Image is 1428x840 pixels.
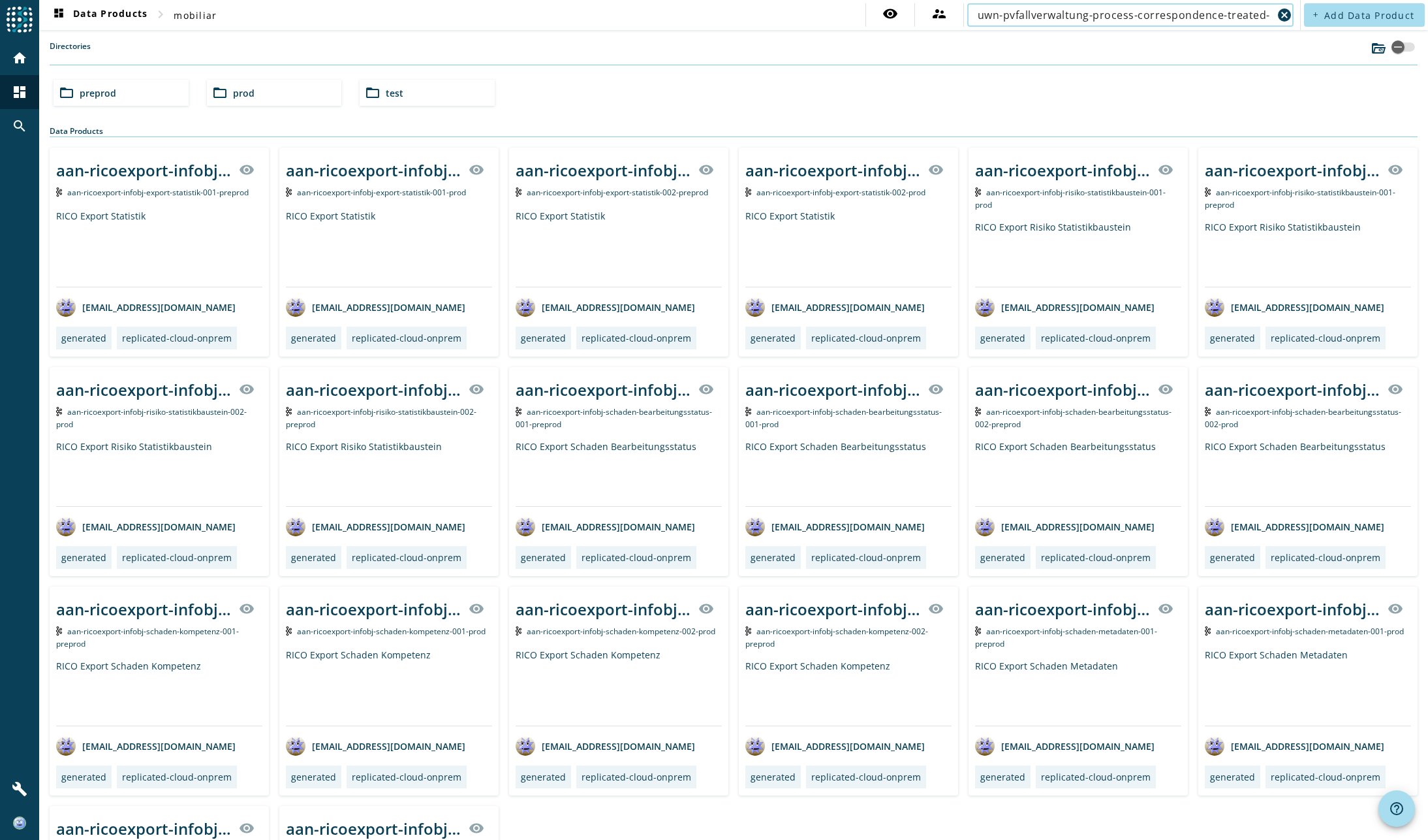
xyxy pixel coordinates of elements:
img: Kafka Topic: aan-ricoexport-infobj-export-statistik-002-prod [745,187,751,197]
mat-icon: visibility [928,162,944,178]
img: avatar [56,736,76,756]
div: replicated-cloud-onprem [582,332,691,344]
div: [EMAIL_ADDRESS][DOMAIN_NAME] [745,736,925,756]
div: replicated-cloud-onprem [352,332,461,344]
img: spoud-logo.svg [7,7,33,33]
button: Data Products [46,3,153,27]
div: [EMAIL_ADDRESS][DOMAIN_NAME] [516,297,695,317]
div: [EMAIL_ADDRESS][DOMAIN_NAME] [1205,736,1384,756]
div: replicated-cloud-onprem [352,771,461,783]
mat-icon: visibility [469,162,484,178]
span: Kafka Topic: aan-ricoexport-infobj-export-statistik-001-prod [297,187,466,198]
img: Kafka Topic: aan-ricoexport-infobj-export-statistik-001-preprod [56,187,62,197]
div: [EMAIL_ADDRESS][DOMAIN_NAME] [286,736,465,756]
div: [EMAIL_ADDRESS][DOMAIN_NAME] [975,736,1155,756]
div: aan-ricoexport-infobj-schaden-metadaten-002-_stage_ [56,818,231,839]
img: Kafka Topic: aan-ricoexport-infobj-schaden-bearbeitungsstatus-001-prod [745,407,751,416]
img: avatar [1205,297,1224,317]
div: RICO Export Schaden Bearbeitungsstatus [1205,440,1411,506]
div: replicated-cloud-onprem [1271,551,1380,564]
span: prod [233,87,255,99]
mat-icon: visibility [698,162,714,178]
div: replicated-cloud-onprem [122,771,232,783]
div: aan-ricoexport-infobj-schaden-kompetenz-002-_stage_ [745,598,920,620]
img: Kafka Topic: aan-ricoexport-infobj-schaden-metadaten-001-prod [1205,626,1211,636]
img: avatar [56,297,76,317]
div: generated [291,771,336,783]
img: avatar [745,297,765,317]
span: Kafka Topic: aan-ricoexport-infobj-risiko-statistikbaustein-002-preprod [286,406,476,430]
div: replicated-cloud-onprem [811,332,921,344]
div: generated [751,771,796,783]
div: aan-ricoexport-infobj-export-statistik-002-_stage_ [516,159,691,181]
mat-icon: visibility [239,820,255,836]
div: replicated-cloud-onprem [582,771,691,783]
span: Kafka Topic: aan-ricoexport-infobj-export-statistik-002-preprod [527,187,708,198]
img: avatar [286,517,305,536]
img: avatar [516,297,535,317]
mat-icon: visibility [1388,381,1403,397]
div: replicated-cloud-onprem [122,332,232,344]
span: Kafka Topic: aan-ricoexport-infobj-schaden-bearbeitungsstatus-001-prod [745,406,942,430]
div: aan-ricoexport-infobj-risiko-statistikbaustein-002-_stage_ [286,379,461,400]
img: Kafka Topic: aan-ricoexport-infobj-schaden-kompetenz-001-preprod [56,626,62,636]
img: Kafka Topic: aan-ricoexport-infobj-schaden-bearbeitungsstatus-002-prod [1205,407,1211,416]
mat-icon: visibility [239,162,255,178]
div: [EMAIL_ADDRESS][DOMAIN_NAME] [745,517,925,536]
img: avatar [286,736,305,756]
div: replicated-cloud-onprem [1041,771,1151,783]
img: avatar [745,736,765,756]
input: Search (% or * for wildcards) [978,7,1273,23]
div: [EMAIL_ADDRESS][DOMAIN_NAME] [745,297,925,317]
mat-icon: visibility [698,601,714,617]
mat-icon: visibility [239,601,255,617]
div: [EMAIL_ADDRESS][DOMAIN_NAME] [975,517,1155,536]
img: Kafka Topic: aan-ricoexport-infobj-schaden-kompetenz-001-prod [286,626,292,636]
span: Data Products [51,7,147,23]
button: mobiliar [168,3,222,27]
div: generated [521,332,566,344]
img: Kafka Topic: aan-ricoexport-infobj-risiko-statistikbaustein-001-preprod [1205,187,1211,197]
div: Data Products [50,125,1418,137]
div: [EMAIL_ADDRESS][DOMAIN_NAME] [56,297,236,317]
div: aan-ricoexport-infobj-schaden-bearbeitungsstatus-001-_stage_ [516,379,691,400]
div: generated [1210,551,1255,564]
div: generated [521,771,566,783]
div: generated [291,332,336,344]
div: generated [291,551,336,564]
mat-icon: chevron_right [153,7,168,22]
button: Add Data Product [1304,3,1425,27]
div: aan-ricoexport-infobj-schaden-metadaten-002-_stage_ [286,818,461,839]
span: Add Data Product [1324,9,1414,22]
div: RICO Export Schaden Bearbeitungsstatus [516,440,722,506]
span: preprod [80,87,116,99]
span: Kafka Topic: aan-ricoexport-infobj-risiko-statistikbaustein-001-preprod [1205,187,1395,210]
span: Kafka Topic: aan-ricoexport-infobj-risiko-statistikbaustein-002-prod [56,406,247,430]
mat-icon: dashboard [12,84,27,100]
div: RICO Export Schaden Bearbeitungsstatus [975,440,1181,506]
img: avatar [975,297,995,317]
mat-icon: visibility [239,381,255,397]
div: RICO Export Schaden Metadaten [1205,649,1411,726]
div: replicated-cloud-onprem [811,551,921,564]
div: [EMAIL_ADDRESS][DOMAIN_NAME] [56,517,236,536]
span: test [386,87,403,99]
div: replicated-cloud-onprem [122,551,232,564]
mat-icon: supervisor_account [931,6,947,22]
img: avatar [516,736,535,756]
mat-icon: visibility [1388,162,1403,178]
div: [EMAIL_ADDRESS][DOMAIN_NAME] [975,297,1155,317]
mat-icon: visibility [469,601,484,617]
div: replicated-cloud-onprem [1271,332,1380,344]
div: RICO Export Statistik [745,210,952,287]
mat-icon: add [1312,11,1319,18]
div: RICO Export Risiko Statistikbaustein [975,221,1181,287]
span: Kafka Topic: aan-ricoexport-infobj-export-statistik-001-preprod [67,187,249,198]
mat-icon: visibility [1158,162,1173,178]
div: [EMAIL_ADDRESS][DOMAIN_NAME] [286,297,465,317]
img: Kafka Topic: aan-ricoexport-infobj-risiko-statistikbaustein-001-prod [975,187,981,197]
span: Kafka Topic: aan-ricoexport-infobj-schaden-bearbeitungsstatus-001-preprod [516,406,712,430]
button: Clear [1275,6,1294,24]
div: [EMAIL_ADDRESS][DOMAIN_NAME] [516,517,695,536]
mat-icon: visibility [928,601,944,617]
